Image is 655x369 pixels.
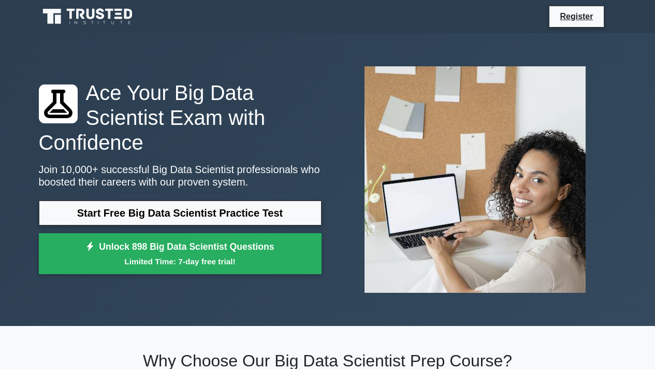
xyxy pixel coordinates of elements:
[554,10,599,23] a: Register
[39,201,322,225] a: Start Free Big Data Scientist Practice Test
[39,163,322,188] p: Join 10,000+ successful Big Data Scientist professionals who boosted their careers with our prove...
[39,80,322,155] h1: Ace Your Big Data Scientist Exam with Confidence
[52,256,309,267] small: Limited Time: 7-day free trial!
[39,233,322,275] a: Unlock 898 Big Data Scientist QuestionsLimited Time: 7-day free trial!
